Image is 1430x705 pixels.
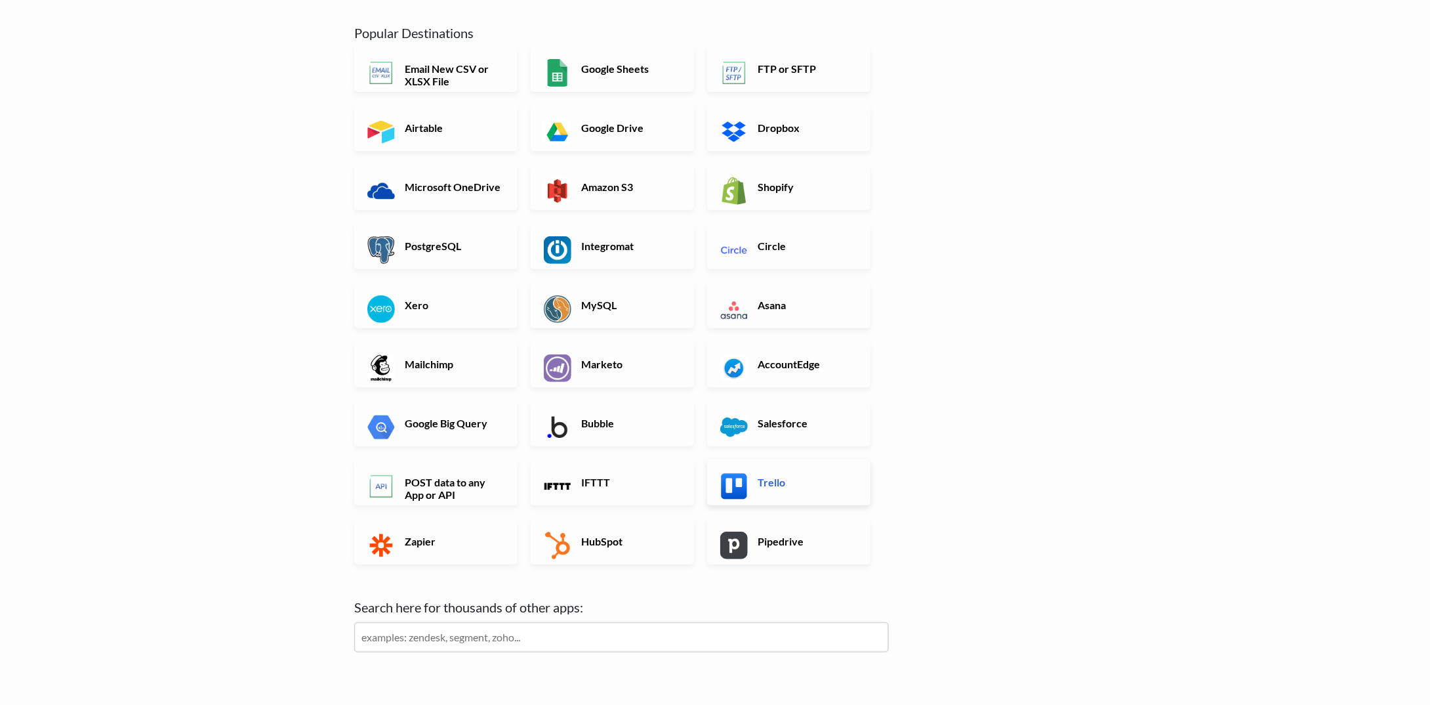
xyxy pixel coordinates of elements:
h6: Mailchimp [401,358,504,370]
img: Salesforce App & API [720,414,748,441]
h6: Zapier [401,535,504,547]
img: Google Big Query App & API [367,414,395,441]
a: IFTTT [531,459,694,505]
img: Marketo App & API [544,354,571,382]
a: Salesforce [707,400,870,446]
img: Dropbox App & API [720,118,748,146]
img: Shopify App & API [720,177,748,205]
h6: FTP or SFTP [754,62,857,75]
img: Google Drive App & API [544,118,571,146]
input: examples: zendesk, segment, zoho... [354,622,889,652]
h6: Google Big Query [401,417,504,429]
img: Trello App & API [720,473,748,500]
h6: Email New CSV or XLSX File [401,62,504,87]
h6: Pipedrive [754,535,857,547]
h6: Xero [401,299,504,311]
h6: IFTTT [578,476,681,488]
h6: PostgreSQL [401,240,504,252]
a: MySQL [531,282,694,328]
a: AccountEdge [707,341,870,387]
h6: Google Drive [578,121,681,134]
h5: Popular Destinations [354,25,889,41]
h6: Asana [754,299,857,311]
img: AccountEdge App & API [720,354,748,382]
img: PostgreSQL App & API [367,236,395,264]
img: FTP or SFTP App & API [720,59,748,87]
a: Bubble [531,400,694,446]
a: Email New CSV or XLSX File [354,46,518,92]
a: Google Sheets [531,46,694,92]
h6: Dropbox [754,121,857,134]
h6: MySQL [578,299,681,311]
img: Integromat App & API [544,236,571,264]
a: Microsoft OneDrive [354,164,518,210]
img: HubSpot App & API [544,532,571,559]
h6: HubSpot [578,535,681,547]
a: Asana [707,282,870,328]
img: MySQL App & API [544,295,571,323]
a: Zapier [354,519,518,565]
a: Marketo [531,341,694,387]
a: Trello [707,459,870,505]
a: Circle [707,223,870,269]
img: Asana App & API [720,295,748,323]
img: Pipedrive App & API [720,532,748,559]
h6: Circle [754,240,857,252]
img: Amazon S3 App & API [544,177,571,205]
h6: Integromat [578,240,681,252]
h6: Marketo [578,358,681,370]
img: POST data to any App or API App & API [367,473,395,500]
a: Amazon S3 [531,164,694,210]
a: Google Drive [531,105,694,151]
img: Email New CSV or XLSX File App & API [367,59,395,87]
img: Mailchimp App & API [367,354,395,382]
a: FTP or SFTP [707,46,870,92]
h6: AccountEdge [754,358,857,370]
a: Google Big Query [354,400,518,446]
img: Microsoft OneDrive App & API [367,177,395,205]
iframe: Drift Widget Chat Controller [1364,639,1414,689]
label: Search here for thousands of other apps: [354,597,889,617]
img: Bubble App & API [544,414,571,441]
a: Airtable [354,105,518,151]
a: Pipedrive [707,519,870,565]
img: Zapier App & API [367,532,395,559]
img: Airtable App & API [367,118,395,146]
h6: Airtable [401,121,504,134]
h6: POST data to any App or API [401,476,504,501]
a: Integromat [531,223,694,269]
img: Xero App & API [367,295,395,323]
a: Mailchimp [354,341,518,387]
h6: Amazon S3 [578,181,681,193]
a: Dropbox [707,105,870,151]
img: IFTTT App & API [544,473,571,500]
img: Circle App & API [720,236,748,264]
a: Shopify [707,164,870,210]
h6: Trello [754,476,857,488]
a: PostgreSQL [354,223,518,269]
h6: Microsoft OneDrive [401,181,504,193]
h6: Salesforce [754,417,857,429]
h6: Bubble [578,417,681,429]
a: Xero [354,282,518,328]
img: Google Sheets App & API [544,59,571,87]
a: POST data to any App or API [354,459,518,505]
a: HubSpot [531,519,694,565]
h6: Shopify [754,181,857,193]
h6: Google Sheets [578,62,681,75]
